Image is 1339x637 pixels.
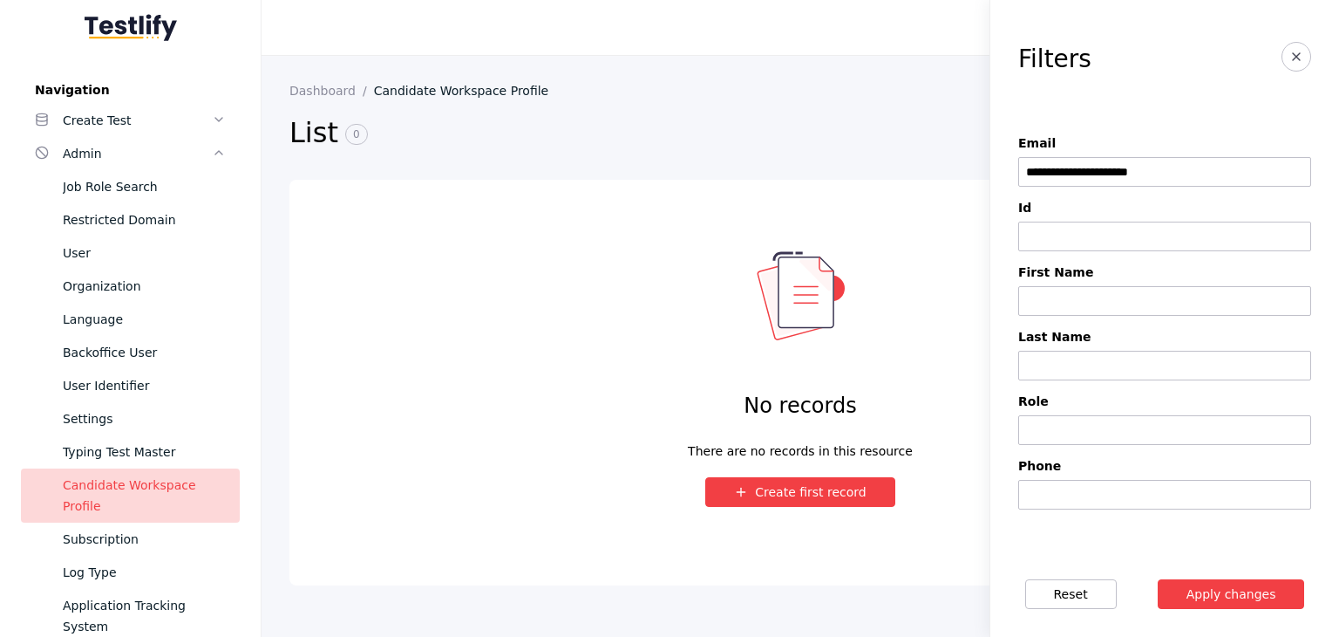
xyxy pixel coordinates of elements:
[85,14,177,41] img: Testlify - Backoffice
[1018,265,1311,279] label: First Name
[63,143,212,164] div: Admin
[1018,136,1311,150] label: Email
[1018,330,1311,344] label: Last Name
[374,84,563,98] a: Candidate Workspace Profile
[21,402,240,435] a: Settings
[1025,579,1117,609] button: Reset
[21,523,240,556] a: Subscription
[63,176,226,197] div: Job Role Search
[688,441,913,449] div: There are no records in this resource
[21,170,240,203] a: Job Role Search
[705,477,895,507] button: Create first record
[21,369,240,402] a: User Identifier
[21,336,240,369] a: Backoffice User
[63,243,226,264] div: User
[63,595,226,637] div: Application Tracking System
[1158,579,1305,609] button: Apply changes
[63,209,226,230] div: Restricted Domain
[21,435,240,469] a: Typing Test Master
[21,236,240,270] a: User
[63,110,212,131] div: Create Test
[63,442,226,462] div: Typing Test Master
[63,276,226,297] div: Organization
[1018,459,1311,473] label: Phone
[345,124,368,145] span: 0
[21,270,240,303] a: Organization
[63,408,226,429] div: Settings
[63,375,226,396] div: User Identifier
[63,309,226,330] div: Language
[21,556,240,589] a: Log Type
[63,475,226,517] div: Candidate Workspace Profile
[21,203,240,236] a: Restricted Domain
[63,529,226,550] div: Subscription
[63,562,226,583] div: Log Type
[744,392,856,420] h4: No records
[1018,201,1311,215] label: Id
[1018,394,1311,408] label: Role
[289,84,374,98] a: Dashboard
[21,83,240,97] label: Navigation
[21,469,240,523] a: Candidate Workspace Profile
[63,342,226,363] div: Backoffice User
[21,303,240,336] a: Language
[289,115,1019,152] h2: List
[1018,45,1091,73] h3: Filters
